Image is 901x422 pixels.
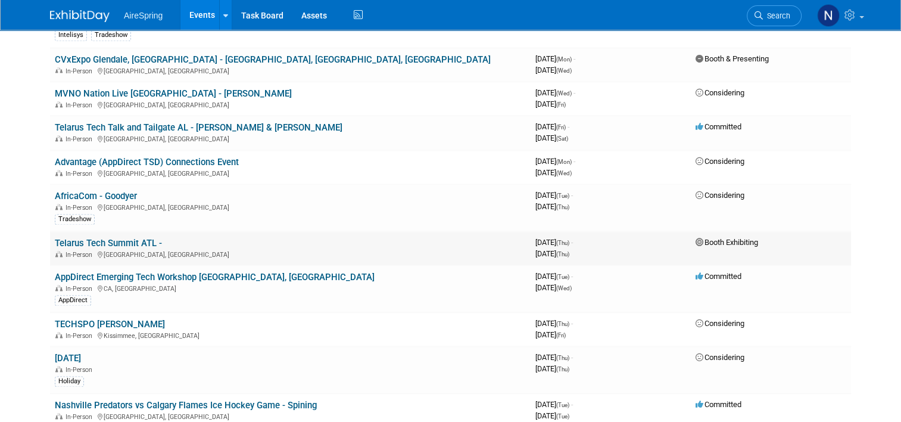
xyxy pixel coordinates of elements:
[55,168,526,178] div: [GEOGRAPHIC_DATA], [GEOGRAPHIC_DATA]
[55,170,63,176] img: In-Person Event
[573,157,575,166] span: -
[696,191,744,200] span: Considering
[556,251,569,257] span: (Thu)
[66,366,96,374] span: In-Person
[55,67,63,73] img: In-Person Event
[55,30,87,41] div: Intelisys
[696,157,744,166] span: Considering
[55,295,91,306] div: AppDirect
[556,402,569,408] span: (Tue)
[55,376,84,387] div: Holiday
[556,366,569,373] span: (Thu)
[535,238,573,247] span: [DATE]
[55,332,63,338] img: In-Person Event
[571,272,573,281] span: -
[535,191,573,200] span: [DATE]
[55,54,491,65] a: CVxExpo Glendale, [GEOGRAPHIC_DATA] - [GEOGRAPHIC_DATA], [GEOGRAPHIC_DATA], [GEOGRAPHIC_DATA]
[55,366,63,372] img: In-Person Event
[696,238,758,247] span: Booth Exhibiting
[696,88,744,97] span: Considering
[535,134,568,142] span: [DATE]
[535,202,569,211] span: [DATE]
[55,272,375,283] a: AppDirect Emerging Tech Workshop [GEOGRAPHIC_DATA], [GEOGRAPHIC_DATA]
[55,100,526,109] div: [GEOGRAPHIC_DATA], [GEOGRAPHIC_DATA]
[556,90,572,97] span: (Wed)
[817,4,840,27] img: Natalie Pyron
[91,30,131,41] div: Tradeshow
[55,283,526,293] div: CA, [GEOGRAPHIC_DATA]
[55,413,63,419] img: In-Person Event
[66,285,96,293] span: In-Person
[535,54,575,63] span: [DATE]
[556,204,569,210] span: (Thu)
[535,364,569,373] span: [DATE]
[66,135,96,143] span: In-Person
[535,249,569,258] span: [DATE]
[571,319,573,328] span: -
[571,400,573,409] span: -
[696,319,744,328] span: Considering
[535,283,572,292] span: [DATE]
[573,88,575,97] span: -
[556,170,572,176] span: (Wed)
[556,413,569,420] span: (Tue)
[66,413,96,421] span: In-Person
[535,66,572,75] span: [DATE]
[535,88,575,97] span: [DATE]
[556,332,566,339] span: (Fri)
[571,191,573,200] span: -
[556,159,572,165] span: (Mon)
[55,122,342,133] a: Telarus Tech Talk and Tailgate AL - [PERSON_NAME] & [PERSON_NAME]
[535,353,573,362] span: [DATE]
[535,400,573,409] span: [DATE]
[66,251,96,259] span: In-Person
[55,134,526,143] div: [GEOGRAPHIC_DATA], [GEOGRAPHIC_DATA]
[556,321,569,327] span: (Thu)
[763,11,790,20] span: Search
[696,272,741,281] span: Committed
[55,204,63,210] img: In-Person Event
[55,411,526,421] div: [GEOGRAPHIC_DATA], [GEOGRAPHIC_DATA]
[535,157,575,166] span: [DATE]
[55,249,526,259] div: [GEOGRAPHIC_DATA], [GEOGRAPHIC_DATA]
[66,204,96,212] span: In-Person
[556,56,572,63] span: (Mon)
[696,122,741,131] span: Committed
[556,285,572,291] span: (Wed)
[571,238,573,247] span: -
[55,238,162,249] a: Telarus Tech Summit ATL -
[66,101,96,109] span: In-Person
[696,400,741,409] span: Committed
[55,353,81,364] a: [DATE]
[535,168,572,177] span: [DATE]
[55,330,526,340] div: Kissimmee, [GEOGRAPHIC_DATA]
[55,251,63,257] img: In-Person Event
[535,122,569,131] span: [DATE]
[66,67,96,75] span: In-Person
[55,101,63,107] img: In-Person Event
[573,54,575,63] span: -
[535,411,569,420] span: [DATE]
[696,54,769,63] span: Booth & Presenting
[66,332,96,340] span: In-Person
[55,214,95,225] div: Tradeshow
[747,5,802,26] a: Search
[66,170,96,178] span: In-Person
[696,353,744,362] span: Considering
[556,101,566,108] span: (Fri)
[55,88,292,99] a: MVNO Nation Live [GEOGRAPHIC_DATA] - [PERSON_NAME]
[568,122,569,131] span: -
[55,400,317,411] a: Nashville Predators vs Calgary Flames Ice Hockey Game - Spining
[535,100,566,108] span: [DATE]
[556,355,569,361] span: (Thu)
[556,135,568,142] span: (Sat)
[55,319,165,330] a: TECHSPO [PERSON_NAME]
[55,202,526,212] div: [GEOGRAPHIC_DATA], [GEOGRAPHIC_DATA]
[535,272,573,281] span: [DATE]
[124,11,163,20] span: AireSpring
[556,240,569,246] span: (Thu)
[556,67,572,74] span: (Wed)
[556,124,566,131] span: (Fri)
[535,319,573,328] span: [DATE]
[55,157,239,167] a: Advantage (AppDirect TSD) Connections Event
